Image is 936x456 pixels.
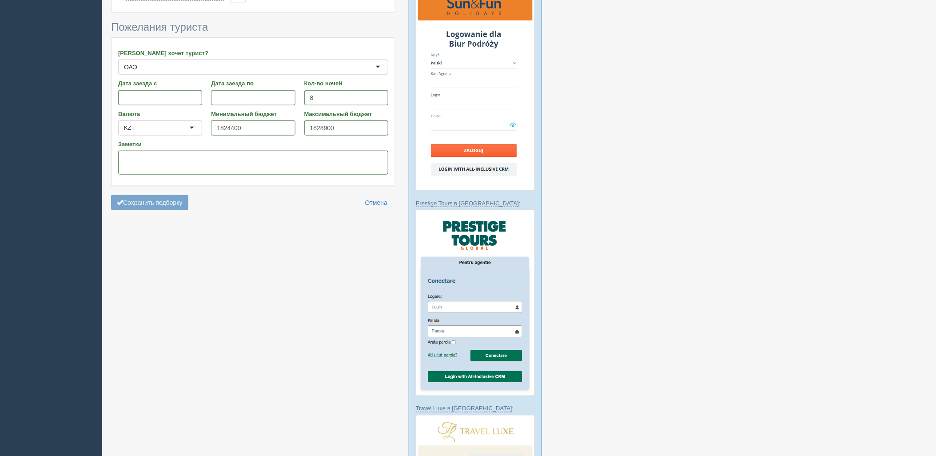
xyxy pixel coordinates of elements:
p: : [416,404,535,413]
input: 7-10 или 7,10,14 [304,90,388,105]
label: [PERSON_NAME] хочет турист? [118,49,388,57]
label: Максимальный бюджет [304,110,388,118]
span: Пожелания туриста [111,21,208,33]
label: Заметки [118,140,388,148]
button: Сохранить подборку [111,195,188,210]
a: Prestige Tours в [GEOGRAPHIC_DATA] [416,200,519,207]
a: Отмена [359,195,393,210]
label: Валюта [118,110,202,118]
label: Дата заезда с [118,79,202,88]
a: Travel Luxe в [GEOGRAPHIC_DATA] [416,405,512,412]
p: : [416,199,535,208]
label: Минимальный бюджет [211,110,295,118]
div: KZT [124,124,135,132]
label: Кол-во ночей [304,79,388,88]
div: ОАЭ [124,63,137,72]
label: Дата заезда по [211,79,295,88]
img: prestige-tours-login-via-crm-for-travel-agents.png [416,210,535,396]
